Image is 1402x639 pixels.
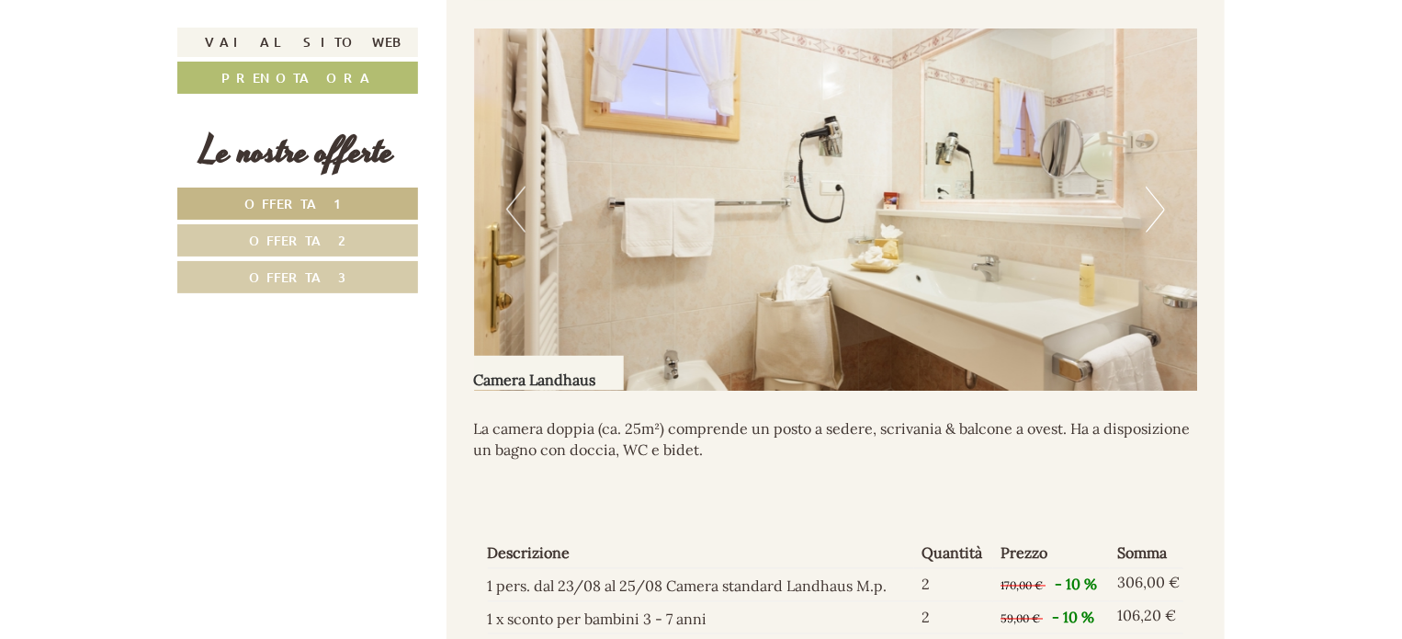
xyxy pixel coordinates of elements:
td: 1 x sconto per bambini 3 - 7 anni [488,601,915,634]
span: Offerta 1 [245,195,351,212]
p: La camera doppia (ca. 25m²) comprende un posto a sedere, scrivania & balcone a ovest. Ha a dispos... [474,418,1198,461]
span: - 10 % [1052,609,1094,627]
button: Next [1146,187,1165,233]
button: Previous [506,187,526,233]
span: Offerta 3 [249,268,346,286]
td: 1 pers. dal 23/08 al 25/08 Camera standard Landhaus M.p. [488,568,915,601]
span: 170,00 € [1001,579,1043,593]
span: Offerta 2 [250,232,346,249]
td: 2 [914,601,993,634]
th: Quantità [914,540,993,568]
th: Descrizione [488,540,915,568]
td: 106,20 € [1110,601,1183,634]
div: Le nostre offerte [177,126,418,178]
td: 306,00 € [1110,568,1183,601]
div: Camera Landhaus [474,356,624,391]
a: Vai al sito web [177,28,418,57]
td: 2 [914,568,993,601]
span: - 10 % [1055,576,1097,594]
th: Somma [1110,540,1183,568]
a: Prenota ora [177,62,418,94]
th: Prezzo [993,540,1110,568]
span: 59,00 € [1001,612,1040,626]
img: image [474,29,1198,391]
